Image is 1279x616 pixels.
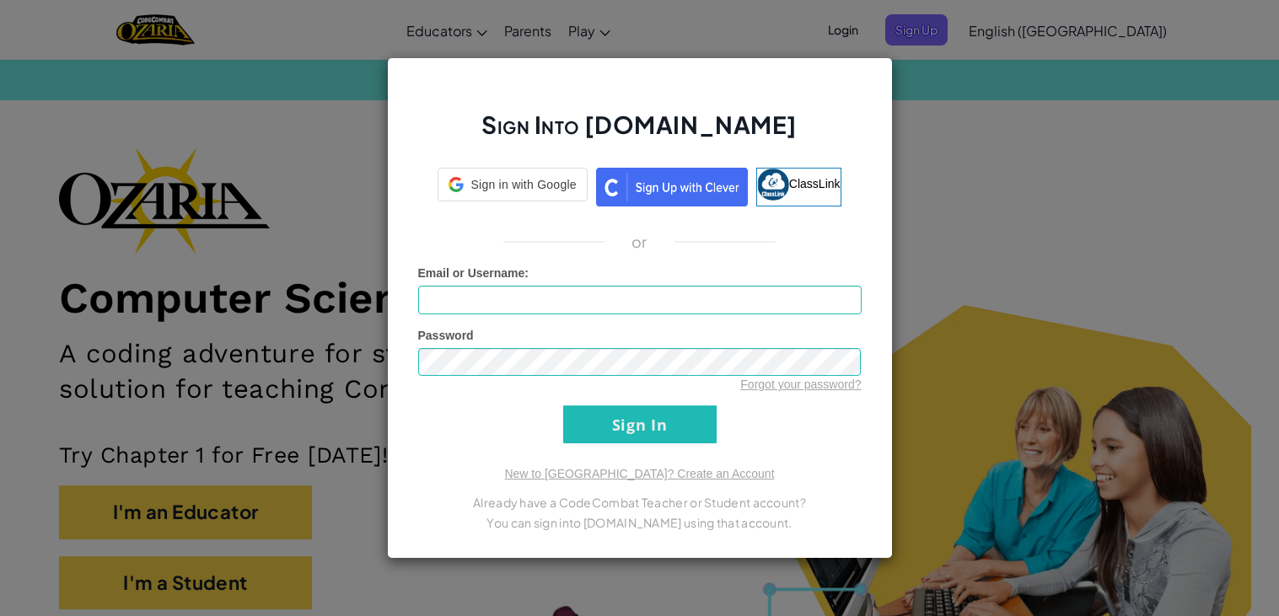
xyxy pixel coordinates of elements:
[438,168,587,201] div: Sign in with Google
[504,467,774,480] a: New to [GEOGRAPHIC_DATA]? Create an Account
[596,168,748,206] img: clever_sso_button@2x.png
[740,378,861,391] a: Forgot your password?
[418,492,862,512] p: Already have a CodeCombat Teacher or Student account?
[418,329,474,342] span: Password
[418,512,862,533] p: You can sign into [DOMAIN_NAME] using that account.
[631,232,648,252] p: or
[789,176,841,190] span: ClassLink
[418,266,525,280] span: Email or Username
[470,176,576,193] span: Sign in with Google
[418,109,862,158] h2: Sign Into [DOMAIN_NAME]
[757,169,789,201] img: classlink-logo-small.png
[418,265,529,281] label: :
[438,168,587,206] a: Sign in with Google
[563,405,717,443] input: Sign In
